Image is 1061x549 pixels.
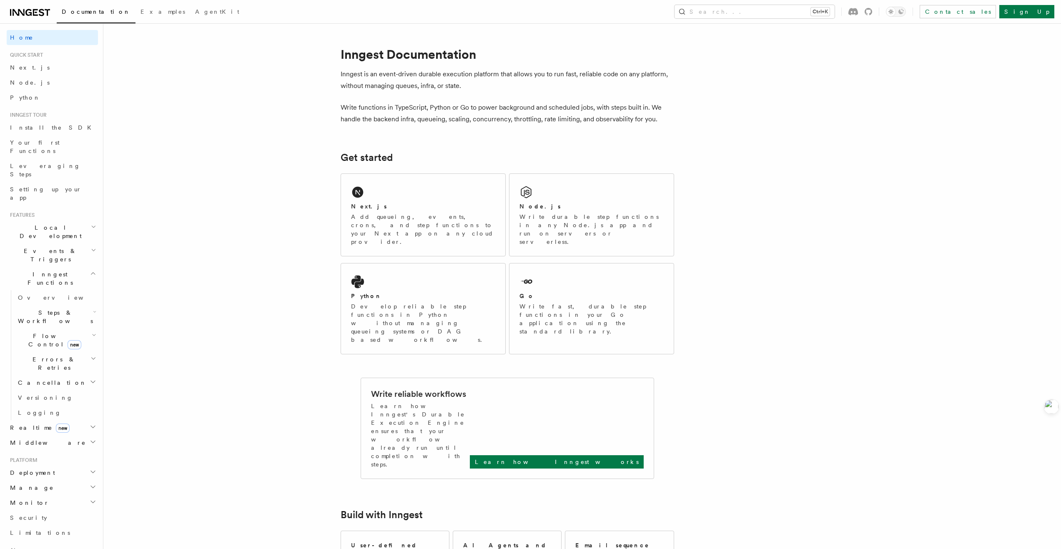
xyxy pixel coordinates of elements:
span: Errors & Retries [15,355,90,372]
a: Examples [135,3,190,23]
button: Errors & Retries [15,352,98,375]
a: Learn how Inngest works [470,455,644,469]
span: Next.js [10,64,50,71]
button: Toggle dark mode [886,7,906,17]
a: Build with Inngest [341,509,423,521]
span: Overview [18,294,104,301]
a: Install the SDK [7,120,98,135]
a: Get started [341,152,393,163]
h2: Node.js [519,202,561,211]
p: Develop reliable step functions in Python without managing queueing systems or DAG based workflows. [351,302,495,344]
a: Logging [15,405,98,420]
span: Security [10,514,47,521]
span: Your first Functions [10,139,60,154]
button: Cancellation [15,375,98,390]
span: Events & Triggers [7,247,91,263]
a: Leveraging Steps [7,158,98,182]
a: PythonDevelop reliable step functions in Python without managing queueing systems or DAG based wo... [341,263,506,354]
p: Inngest is an event-driven durable execution platform that allows you to run fast, reliable code ... [341,68,674,92]
span: Install the SDK [10,124,96,131]
button: Monitor [7,495,98,510]
span: new [68,340,81,349]
span: new [56,424,70,433]
button: Events & Triggers [7,243,98,267]
span: Python [10,94,40,101]
a: Node.js [7,75,98,90]
kbd: Ctrl+K [811,8,830,16]
button: Deployment [7,465,98,480]
span: Inngest Functions [7,270,90,287]
span: Inngest tour [7,112,47,118]
div: Inngest Functions [7,290,98,420]
span: Local Development [7,223,91,240]
p: Learn how Inngest's Durable Execution Engine ensures that your workflow already run until complet... [371,402,470,469]
span: Deployment [7,469,55,477]
span: Versioning [18,394,73,401]
h2: Next.js [351,202,387,211]
h2: Python [351,292,382,300]
span: Setting up your app [10,186,82,201]
a: Next.jsAdd queueing, events, crons, and step functions to your Next app on any cloud provider. [341,173,506,256]
a: Next.js [7,60,98,75]
p: Write durable step functions in any Node.js app and run on servers or serverless. [519,213,664,246]
a: Contact sales [920,5,996,18]
span: Home [10,33,33,42]
button: Steps & Workflows [15,305,98,328]
span: Node.js [10,79,50,86]
span: Cancellation [15,379,87,387]
span: Leveraging Steps [10,163,80,178]
a: Your first Functions [7,135,98,158]
h1: Inngest Documentation [341,47,674,62]
a: Home [7,30,98,45]
a: Python [7,90,98,105]
p: Add queueing, events, crons, and step functions to your Next app on any cloud provider. [351,213,495,246]
button: Manage [7,480,98,495]
h2: Go [519,292,534,300]
span: Flow Control [15,332,92,348]
a: Limitations [7,525,98,540]
a: AgentKit [190,3,244,23]
a: Setting up your app [7,182,98,205]
button: Search...Ctrl+K [675,5,835,18]
span: Platform [7,457,38,464]
h2: Write reliable workflows [371,388,466,400]
p: Write fast, durable step functions in your Go application using the standard library. [519,302,664,336]
span: AgentKit [195,8,239,15]
span: Quick start [7,52,43,58]
button: Inngest Functions [7,267,98,290]
span: Steps & Workflows [15,308,93,325]
a: Overview [15,290,98,305]
span: Monitor [7,499,49,507]
button: Local Development [7,220,98,243]
span: Manage [7,484,54,492]
button: Flow Controlnew [15,328,98,352]
button: Middleware [7,435,98,450]
a: Sign Up [999,5,1054,18]
span: Documentation [62,8,130,15]
span: Limitations [10,529,70,536]
span: Examples [140,8,185,15]
a: Node.jsWrite durable step functions in any Node.js app and run on servers or serverless. [509,173,674,256]
p: Learn how Inngest works [475,458,639,466]
span: Logging [18,409,61,416]
span: Realtime [7,424,70,432]
a: Versioning [15,390,98,405]
span: Features [7,212,35,218]
span: Middleware [7,439,86,447]
button: Realtimenew [7,420,98,435]
p: Write functions in TypeScript, Python or Go to power background and scheduled jobs, with steps bu... [341,102,674,125]
a: Security [7,510,98,525]
a: GoWrite fast, durable step functions in your Go application using the standard library. [509,263,674,354]
a: Documentation [57,3,135,23]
